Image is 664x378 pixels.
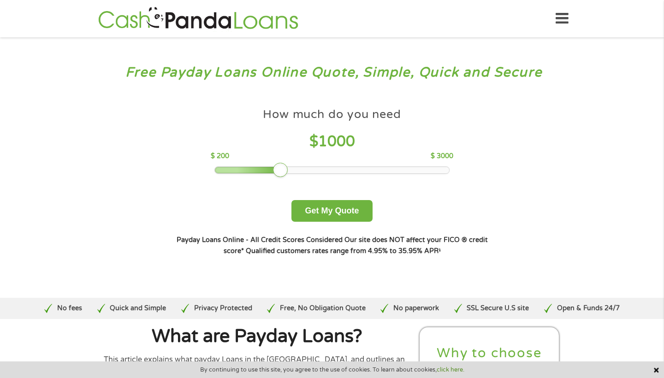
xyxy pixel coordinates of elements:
[393,303,439,313] p: No paperwork
[177,236,343,244] strong: Payday Loans Online - All Credit Scores Considered
[95,6,301,32] img: GetLoanNow Logo
[280,303,366,313] p: Free, No Obligation Quote
[200,366,464,373] span: By continuing to use this site, you agree to the use of cookies. To learn about cookies,
[467,303,529,313] p: SSL Secure U.S site
[318,133,355,150] span: 1000
[57,303,82,313] p: No fees
[437,366,464,373] a: click here.
[110,303,166,313] p: Quick and Simple
[211,132,453,151] h4: $
[224,236,488,255] strong: Our site does NOT affect your FICO ® credit score*
[557,303,620,313] p: Open & Funds 24/7
[427,345,551,362] h2: Why to choose
[104,327,410,346] h1: What are Payday Loans?
[263,107,401,122] h4: How much do you need
[27,64,638,81] h3: Free Payday Loans Online Quote, Simple, Quick and Secure
[194,303,252,313] p: Privacy Protected
[211,151,229,161] p: $ 200
[291,200,372,222] button: Get My Quote
[431,151,453,161] p: $ 3000
[246,247,441,255] strong: Qualified customers rates range from 4.95% to 35.95% APR¹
